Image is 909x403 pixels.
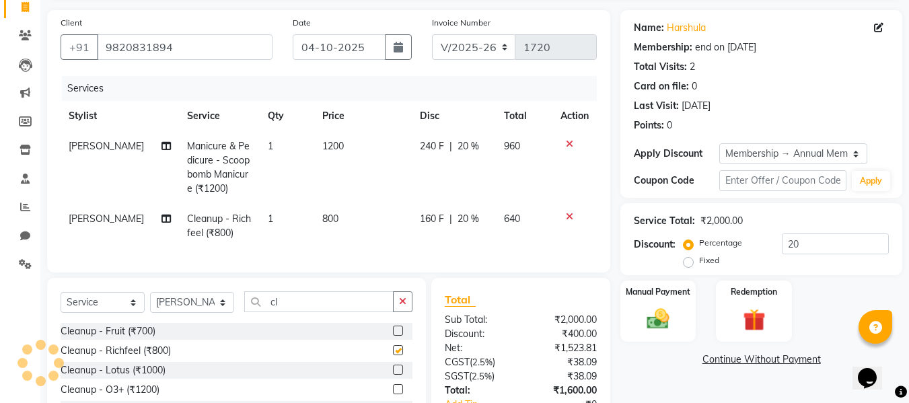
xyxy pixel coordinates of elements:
[412,101,496,131] th: Disc
[634,99,679,113] div: Last Visit:
[61,324,155,338] div: Cleanup - Fruit (₹700)
[260,101,314,131] th: Qty
[472,357,493,367] span: 2.5%
[640,306,676,332] img: _cash.svg
[521,327,607,341] div: ₹400.00
[634,147,719,161] div: Apply Discount
[322,213,338,225] span: 800
[736,306,772,334] img: _gift.svg
[435,341,521,355] div: Net:
[69,213,144,225] span: [PERSON_NAME]
[62,76,607,101] div: Services
[458,212,479,226] span: 20 %
[458,139,479,153] span: 20 %
[521,355,607,369] div: ₹38.09
[61,101,179,131] th: Stylist
[268,140,273,152] span: 1
[692,79,697,94] div: 0
[700,214,743,228] div: ₹2,000.00
[435,327,521,341] div: Discount:
[634,237,676,252] div: Discount:
[731,286,777,298] label: Redemption
[445,370,469,382] span: SGST
[634,60,687,74] div: Total Visits:
[634,21,664,35] div: Name:
[97,34,272,60] input: Search by Name/Mobile/Email/Code
[179,101,260,131] th: Service
[187,140,250,194] span: Manicure & Pedicure - Scoopbomb Manicure (₹1200)
[634,118,664,133] div: Points:
[634,40,692,54] div: Membership:
[521,369,607,383] div: ₹38.09
[432,17,490,29] label: Invoice Number
[626,286,690,298] label: Manual Payment
[504,213,520,225] span: 640
[699,254,719,266] label: Fixed
[420,212,444,226] span: 160 F
[634,174,719,188] div: Coupon Code
[435,369,521,383] div: ( )
[314,101,412,131] th: Price
[244,291,394,312] input: Search or Scan
[521,341,607,355] div: ₹1,523.81
[521,383,607,398] div: ₹1,600.00
[449,139,452,153] span: |
[435,355,521,369] div: ( )
[521,313,607,327] div: ₹2,000.00
[435,313,521,327] div: Sub Total:
[69,140,144,152] span: [PERSON_NAME]
[61,344,171,358] div: Cleanup - Richfeel (₹800)
[699,237,742,249] label: Percentage
[690,60,695,74] div: 2
[667,21,706,35] a: Harshula
[623,353,900,367] a: Continue Without Payment
[852,171,890,191] button: Apply
[420,139,444,153] span: 240 F
[634,79,689,94] div: Card on file:
[472,371,492,381] span: 2.5%
[61,34,98,60] button: +91
[268,213,273,225] span: 1
[719,170,846,191] input: Enter Offer / Coupon Code
[695,40,756,54] div: end on [DATE]
[852,349,896,390] iframe: chat widget
[435,383,521,398] div: Total:
[682,99,711,113] div: [DATE]
[634,214,695,228] div: Service Total:
[445,293,476,307] span: Total
[187,213,251,239] span: Cleanup - Richfeel (₹800)
[61,363,166,377] div: Cleanup - Lotus (₹1000)
[61,383,159,397] div: Cleanup - O3+ (₹1200)
[504,140,520,152] span: 960
[322,140,344,152] span: 1200
[449,212,452,226] span: |
[445,356,470,368] span: CGST
[552,101,597,131] th: Action
[667,118,672,133] div: 0
[61,17,82,29] label: Client
[496,101,552,131] th: Total
[293,17,311,29] label: Date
